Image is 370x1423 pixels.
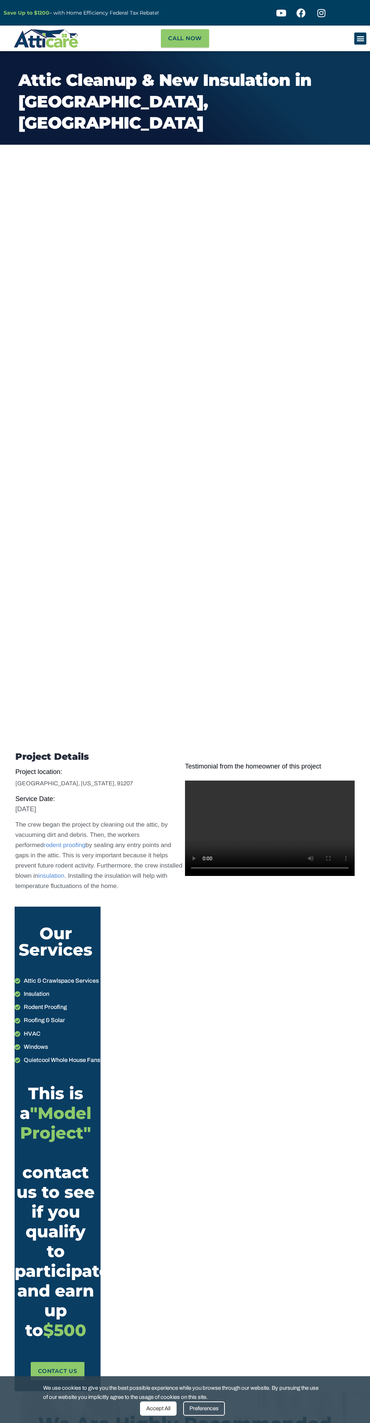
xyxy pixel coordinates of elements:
[140,1401,177,1416] div: Accept All
[15,1002,101,1012] a: Rodent Proofing
[15,752,185,761] h4: Project Details
[4,9,181,17] p: – with Home Efficiency Federal Tax Rebate!
[185,763,355,770] h4: Testimonial from the homeowner of this project
[168,33,202,44] span: Call Now
[15,989,101,999] a: Insulation
[20,1103,91,1143] span: "Model Project"
[161,29,209,48] a: Call Now
[15,976,101,986] a: Attic & Crawlspace Services
[22,1016,65,1025] span: Roofing & Solar
[183,1401,225,1416] div: Preferences
[15,1084,97,1340] h4: This is a contact us to see if you qualify to participate and earn up to
[15,820,185,891] p: The crew began the project by cleaning out the attic, by vacuuming dirt and debris. Then, the wor...
[22,1042,48,1052] span: Windows
[22,1055,100,1065] span: Quietcool Whole House Fans
[15,769,185,775] h4: Project location:
[4,10,49,16] a: Save Up to $1200
[15,806,185,812] h4: [DATE]
[4,1264,121,1401] iframe: Chat Invitation
[15,1042,101,1052] a: Windows
[15,796,185,802] h4: Service Date:
[15,779,185,788] div: [GEOGRAPHIC_DATA], [US_STATE], 91207
[38,872,64,879] a: insulation
[22,976,99,986] span: Attic & Crawlspace Services
[15,925,97,958] h4: Our Services
[22,989,49,999] span: Insulation
[22,1002,67,1012] span: Rodent Proofing
[44,842,85,849] a: rodent proofing
[18,69,352,134] h4: Attic Cleanup & New Insulation in [GEOGRAPHIC_DATA], [GEOGRAPHIC_DATA]
[354,33,366,45] div: Menu Toggle
[15,1016,101,1025] a: Roofing & Solar
[15,1055,101,1065] a: Quietcool Whole House Fans
[22,1029,41,1039] span: HVAC
[43,1384,322,1401] span: We use cookies to give you the best possible experience while you browse through our website. By ...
